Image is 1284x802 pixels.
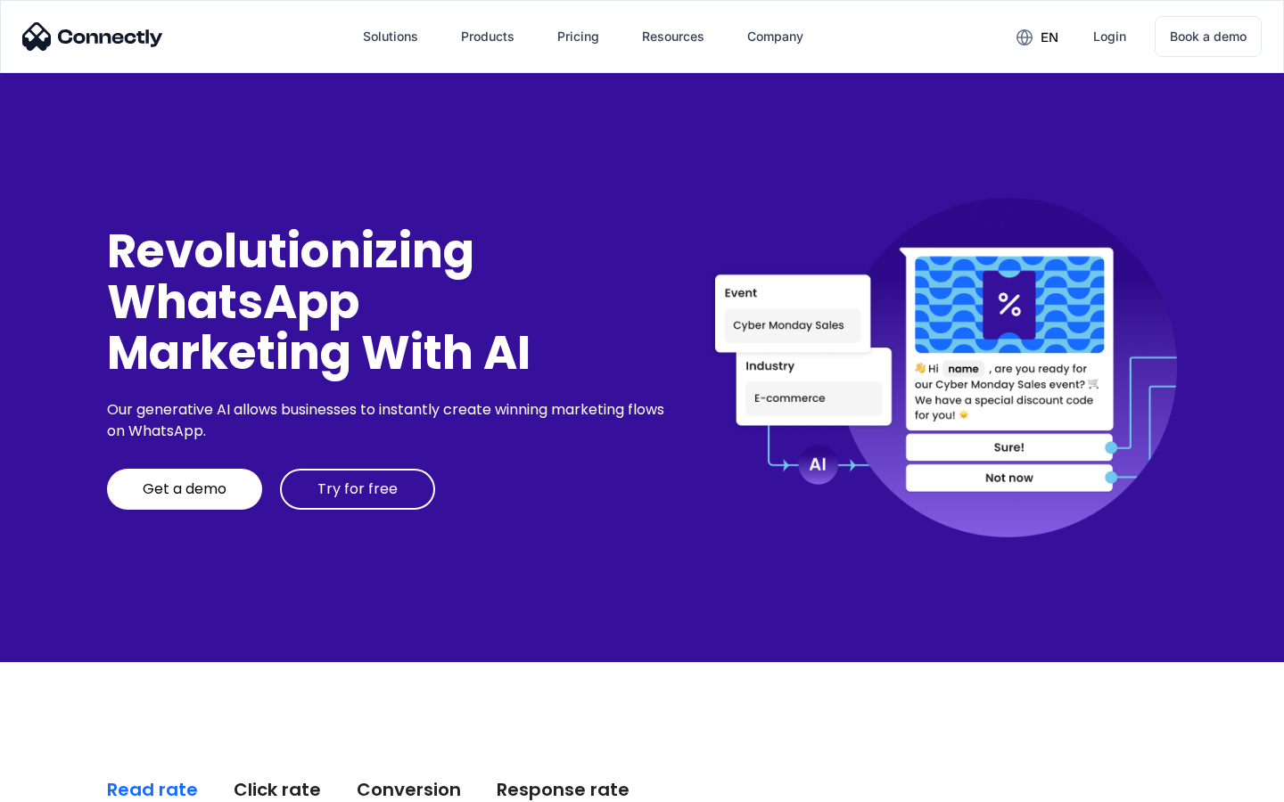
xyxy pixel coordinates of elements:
div: Our generative AI allows businesses to instantly create winning marketing flows on WhatsApp. [107,399,671,442]
div: Products [447,15,529,58]
div: Resources [628,15,719,58]
ul: Language list [36,771,107,796]
div: Login [1093,24,1126,49]
div: en [1041,25,1058,50]
div: Try for free [317,480,398,498]
a: Book a demo [1155,16,1262,57]
div: Click rate [234,777,321,802]
div: Solutions [349,15,432,58]
div: en [1002,23,1072,50]
a: Get a demo [107,469,262,510]
div: Solutions [363,24,418,49]
div: Company [747,24,803,49]
div: Company [733,15,818,58]
a: Try for free [280,469,435,510]
div: Response rate [497,777,630,802]
img: Connectly Logo [22,22,163,51]
div: Revolutionizing WhatsApp Marketing With AI [107,225,671,379]
div: Read rate [107,777,198,802]
div: Products [461,24,514,49]
aside: Language selected: English [18,771,107,796]
a: Login [1079,15,1140,58]
a: Pricing [543,15,613,58]
div: Get a demo [143,480,226,498]
div: Resources [642,24,704,49]
div: Conversion [357,777,461,802]
div: Pricing [557,24,599,49]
